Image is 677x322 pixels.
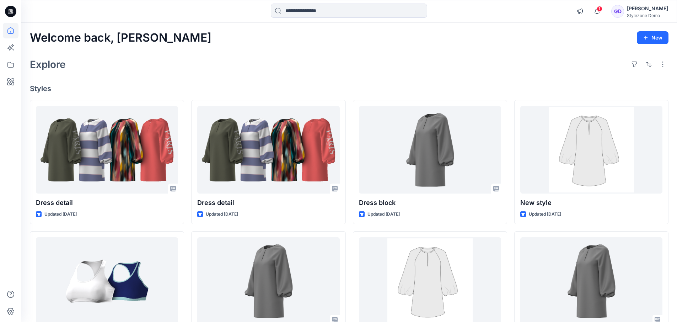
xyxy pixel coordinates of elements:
p: Updated [DATE] [206,211,238,218]
a: New style [520,106,662,194]
a: Dress detail [36,106,178,194]
h2: Welcome back, [PERSON_NAME] [30,31,211,44]
p: Dress detail [197,198,339,208]
h4: Styles [30,84,668,93]
p: New style [520,198,662,208]
div: Stylezone Demo [627,13,668,18]
span: 1 [597,6,602,12]
button: New [637,31,668,44]
p: Updated [DATE] [44,211,77,218]
p: Updated [DATE] [529,211,561,218]
p: Dress block [359,198,501,208]
p: Updated [DATE] [367,211,400,218]
a: Dress block [359,106,501,194]
p: Dress detail [36,198,178,208]
div: GD [611,5,624,18]
a: Dress detail [197,106,339,194]
div: [PERSON_NAME] [627,4,668,13]
h2: Explore [30,59,66,70]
